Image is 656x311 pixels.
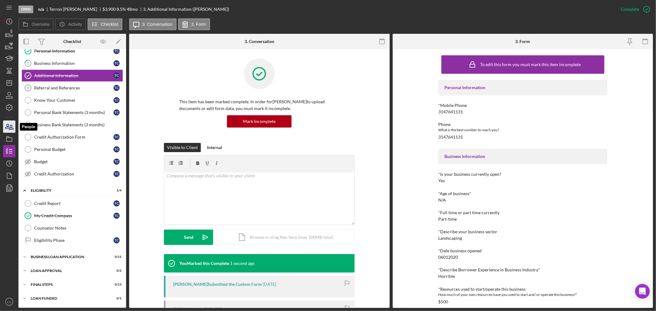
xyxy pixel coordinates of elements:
[438,172,607,177] div: *Is your business currently open?
[243,115,276,128] div: Mark Incomplete
[438,191,607,196] div: *Age of business*
[113,213,120,219] div: T C
[34,171,113,176] div: Credit Authorization
[22,69,123,82] a: Additional InformationTC
[438,236,462,241] div: Landscaping
[480,62,581,67] div: To edit this form you must mark this item incomplete
[34,238,113,243] div: Eligibility Phase
[34,85,113,90] div: Referral and References
[438,103,607,108] div: *Mobile Phone
[31,255,106,259] div: BUSINESS LOAN APPLICATION
[129,18,177,30] button: 3. Conversation
[22,131,123,143] a: Credit Authorization FormTC
[438,248,607,253] div: *Date business opened
[113,73,120,79] div: T C
[38,7,44,12] b: n/a
[438,267,607,272] div: *Describe Borrower Experience in Business Industry*
[68,22,82,27] label: Activity
[113,134,120,140] div: T C
[164,143,201,152] button: Visible to Client
[113,109,120,116] div: T C
[110,189,121,192] div: 1 / 4
[438,210,607,215] div: *Full time or part time currently
[22,234,123,246] a: Eligibility PhaseTC
[34,135,113,140] div: Credit Authorization Form
[142,22,173,27] label: 3. Conversation
[245,39,274,44] div: 3. Conversation
[55,18,86,30] button: Activity
[113,159,120,165] div: T C
[113,146,120,152] div: T C
[438,255,458,260] div: 06012020
[102,6,116,12] span: $3,900
[515,39,530,44] div: 3. Form
[22,82,123,94] a: 4Referral and ReferencesTC
[22,119,123,131] a: Business Bank Statements (3 months)
[18,18,54,30] button: Overview
[110,255,121,259] div: 0 / 11
[22,155,123,168] a: BudgetTC
[34,147,113,152] div: Personal Budget
[110,297,121,300] div: 0 / 1
[22,94,123,106] a: Know Your CustomerTC
[438,287,607,292] div: *Resources used to start/operate this business
[31,283,106,286] div: Final Steps
[22,45,123,57] a: Personal InformationTC
[167,143,198,152] div: Visible to Client
[3,296,15,308] button: LG
[204,143,225,152] button: Internal
[438,274,455,279] div: Horrible
[49,7,102,12] div: Terron [PERSON_NAME]
[179,98,339,112] p: This item has been marked complete. In order for [PERSON_NAME] to upload documents or edit form d...
[438,178,445,183] div: Yes
[22,143,123,155] a: Personal BudgetTC
[164,230,213,245] button: Send
[438,127,607,133] div: What is the best number to reach you?
[113,97,120,103] div: T C
[438,229,607,234] div: *Describe your business sector
[34,213,113,218] div: My Credit Compass
[113,48,120,54] div: T C
[22,168,123,180] a: Credit AuthorizationTC
[635,284,650,299] div: Open Intercom Messenger
[113,237,120,243] div: T C
[34,110,113,115] div: Personal Bank Statements (3 months)
[63,39,81,44] div: Checklist
[438,109,463,114] div: 3147641131
[179,261,229,266] div: You Marked this Complete
[27,61,29,65] tspan: 2
[117,7,126,12] div: 8.5 %
[101,22,118,27] label: Checklist
[22,57,123,69] a: 2Business InformationTC
[438,198,446,203] div: N/A
[143,7,229,12] div: 3. Additional Information ([PERSON_NAME])
[438,122,607,127] div: Phone
[34,61,113,66] div: Business Information
[110,269,121,273] div: 0 / 2
[31,189,106,192] div: Eligibility
[27,86,29,90] tspan: 4
[113,60,120,66] div: T C
[191,22,206,27] label: 3. Form
[444,85,601,90] div: Personal Information
[34,98,113,103] div: Know Your Customer
[34,159,113,164] div: Budget
[113,171,120,177] div: T C
[18,6,33,13] div: Open
[438,217,457,222] div: Part-time
[113,200,120,207] div: T C
[7,300,11,304] text: LG
[263,282,276,287] time: 2025-09-20 12:01
[31,269,106,273] div: Loan Approval
[22,210,123,222] a: My Credit CompassTC
[614,3,653,15] button: Complete
[31,297,106,300] div: LOAN FUNDED
[438,299,448,304] div: $500
[110,283,121,286] div: 0 / 13
[22,197,123,210] a: Credit ReportTC
[22,222,123,234] a: Counselor Notes
[621,3,639,15] div: Complete
[34,122,123,127] div: Business Bank Statements (3 months)
[88,18,122,30] button: Checklist
[207,143,222,152] div: Internal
